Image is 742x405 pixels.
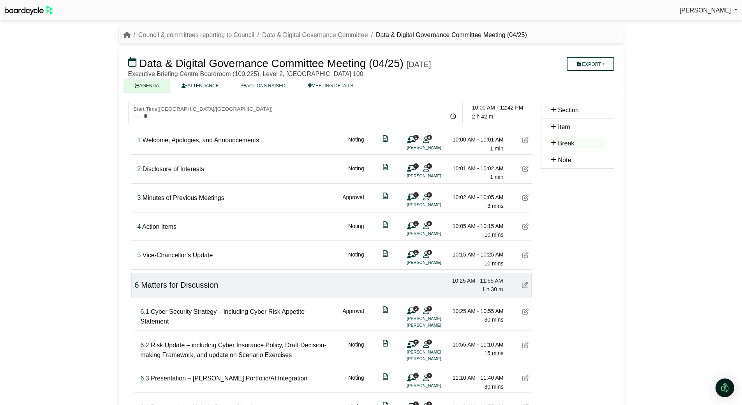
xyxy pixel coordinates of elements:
a: MEETING DETAILS [297,79,365,92]
div: Open Intercom Messenger [716,378,734,397]
span: 6 [427,135,432,140]
span: 2 [413,340,419,345]
div: Noting [348,340,364,363]
span: Break [558,140,575,147]
span: 3 mins [487,203,503,209]
span: 1 h 30 m [482,286,503,292]
div: 10:25 AM - 11:55 AM [449,276,503,285]
span: 6 [427,221,432,226]
span: 7 [427,373,432,378]
div: 10:55 AM - 11:10 AM [449,340,504,349]
span: 1 [413,250,419,255]
span: Cyber Security Strategy – including Cyber Risk Appetite Statement [141,308,305,325]
div: Noting [348,373,364,391]
div: 10:15 AM - 10:25 AM [449,250,504,259]
img: BoardcycleBlackGreen-aaafeed430059cb809a45853b8cf6d952af9d84e6e89e1f1685b34bfd5cb7d64.svg [5,5,53,15]
span: 2 h 42 m [472,113,493,120]
span: 7 [427,306,432,311]
span: Risk Update – including Cyber Insurance Policy, Draft Decision-making Framework, and update on Sc... [141,342,326,359]
span: 6 [427,163,432,168]
span: 1 [413,221,419,226]
span: Click to fine tune number [141,342,149,348]
span: Click to fine tune number [141,375,149,382]
span: Click to fine tune number [135,281,139,289]
span: Matters for Discussion [141,281,218,289]
span: Minutes of Previous Meetings [143,195,224,201]
span: Executive Briefing Centre Boardroom (100.225), Level 2, [GEOGRAPHIC_DATA] 100 [128,71,363,77]
span: 1 [413,163,419,168]
span: 7 [427,340,432,345]
span: 1 [413,135,419,140]
span: Disclosure of Interests [143,166,204,172]
span: Note [558,157,571,163]
span: 30 mins [484,317,503,323]
span: 10 mins [484,232,503,238]
span: Section [558,107,579,113]
span: 2 [413,306,419,311]
span: 15 mins [484,350,503,356]
span: 6 [427,250,432,255]
span: Click to fine tune number [137,137,141,143]
div: 10:00 AM - 12:42 PM [472,103,532,112]
span: Click to fine tune number [141,308,149,315]
span: Action Items [142,223,176,230]
button: Export [567,57,614,71]
li: [PERSON_NAME] [407,230,465,237]
li: [PERSON_NAME] [407,144,465,151]
div: 10:02 AM - 10:05 AM [449,193,504,202]
span: Item [558,124,570,130]
li: [PERSON_NAME] [407,259,465,266]
nav: breadcrumb [123,30,527,40]
div: Noting [348,164,364,182]
div: 10:25 AM - 10:55 AM [449,307,504,315]
span: Welcome, Apologies, and Announcements [143,137,259,143]
li: [PERSON_NAME] [407,173,465,179]
a: ATTENDANCE [170,79,230,92]
span: 1 min [490,174,503,180]
span: 1 [413,373,419,378]
a: ACTIONS RAISED [230,79,297,92]
div: Noting [348,222,364,239]
li: [PERSON_NAME] [407,355,465,362]
li: Data & Digital Governance Committee Meeting (04/25) [368,30,527,40]
span: Presentation – [PERSON_NAME] Portfolio/AI Integration [151,375,307,382]
li: [PERSON_NAME] [407,202,465,208]
li: [PERSON_NAME] [407,315,465,322]
div: 10:00 AM - 10:01 AM [449,135,504,144]
div: 10:05 AM - 10:15 AM [449,222,504,230]
a: Data & Digital Governance Committee [262,32,368,38]
div: Approval [342,193,364,210]
div: Approval [342,307,364,329]
span: 1 [413,192,419,197]
li: [PERSON_NAME] [407,322,465,329]
div: Noting [348,250,364,268]
li: [PERSON_NAME] [407,382,465,389]
span: 1 min [490,145,503,152]
span: Click to fine tune number [137,223,141,230]
span: Click to fine tune number [137,252,141,258]
li: [PERSON_NAME] [407,349,465,355]
span: [PERSON_NAME] [680,7,731,14]
span: 30 mins [484,384,503,390]
span: Data & Digital Governance Committee Meeting (04/25) [139,57,404,69]
a: AGENDA [123,79,171,92]
span: 10 mins [484,260,503,267]
div: 10:01 AM - 10:02 AM [449,164,504,173]
div: [DATE] [407,60,431,69]
span: 6 [427,192,432,197]
div: 11:10 AM - 11:40 AM [449,373,504,382]
span: Click to fine tune number [137,195,141,201]
div: Noting [348,135,364,153]
a: Council & committees reporting to Council [138,32,254,38]
span: Vice-Chancellor’s Update [143,252,213,258]
a: [PERSON_NAME] [680,5,737,16]
span: Click to fine tune number [137,166,141,172]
